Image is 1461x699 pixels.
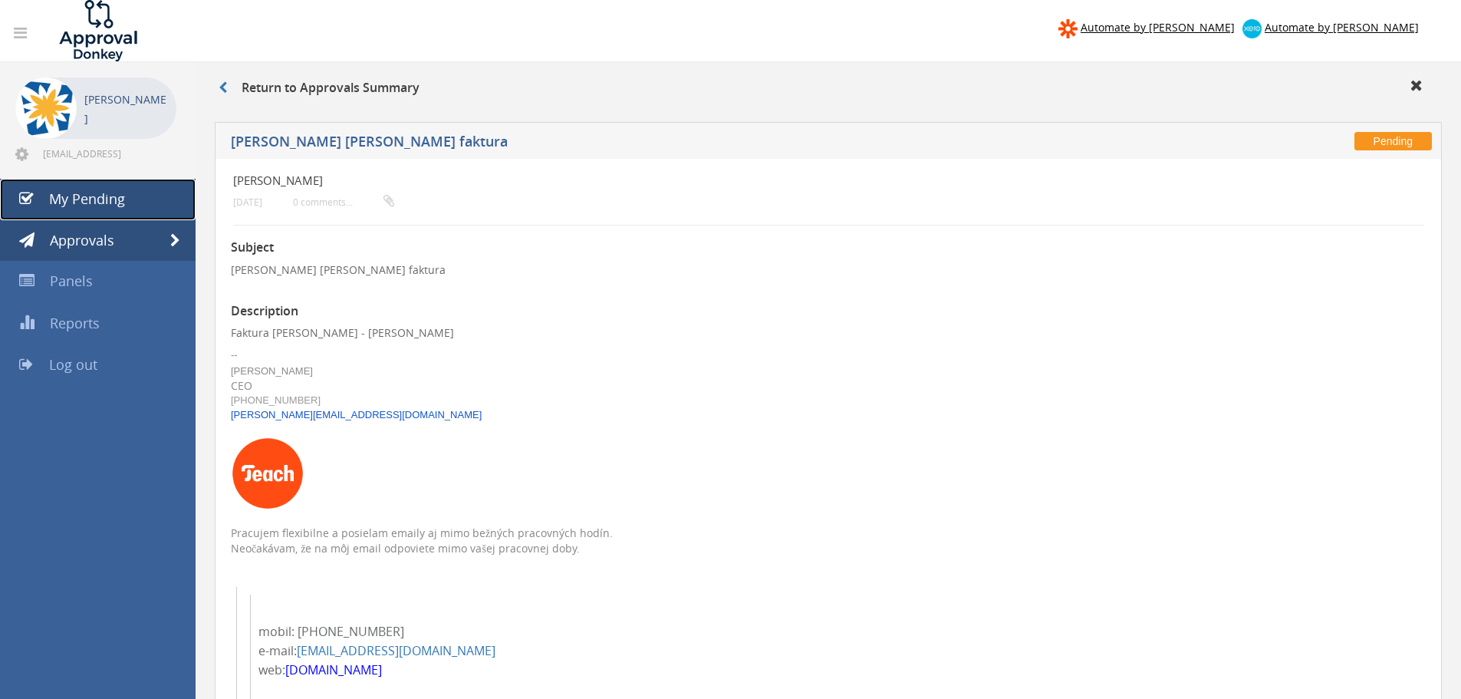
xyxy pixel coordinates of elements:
[293,196,394,208] small: 0 comments...
[231,349,238,361] span: --
[231,262,1426,278] p: [PERSON_NAME] [PERSON_NAME] faktura
[49,355,97,374] span: Log out
[297,642,495,659] a: [EMAIL_ADDRESS][DOMAIN_NAME]
[258,623,495,678] span: mobil: [PHONE_NUMBER] e-mail: web:
[1081,20,1235,35] span: Automate by [PERSON_NAME]
[1242,19,1262,38] img: xero-logo.png
[231,305,1426,318] h3: Description
[285,661,382,678] a: [DOMAIN_NAME]
[231,365,313,377] font: [PERSON_NAME]
[233,196,262,208] small: [DATE]
[219,81,420,95] h3: Return to Approvals Summary
[231,437,304,510] img: AIorK4x0SfpFSGj8NedfJEvwwXnfnLQH_zBGPYxsIGW7-FAmZrX2j10LsE_OqVQOdgdTkFTOprBKd4U
[231,394,321,406] span: [PHONE_NUMBER]
[231,378,252,393] font: CEO
[43,147,173,160] span: [EMAIL_ADDRESS][DOMAIN_NAME]
[231,541,580,556] font: Neočakávam, že na môj email odpoviete mimo vašej pracovnej doby.
[50,314,100,332] span: Reports
[231,134,1070,153] h5: [PERSON_NAME] [PERSON_NAME] faktura
[50,231,114,249] span: Approvals
[1058,19,1078,38] img: zapier-logomark.png
[50,272,93,290] span: Panels
[233,174,1225,187] h4: [PERSON_NAME]
[231,526,613,540] font: Pracujem flexibilne a posielam emaily aj mimo bežných pracovných hodín.
[231,409,482,420] a: [PERSON_NAME][EMAIL_ADDRESS][DOMAIN_NAME]
[84,90,169,128] p: [PERSON_NAME]
[49,190,125,208] span: My Pending
[231,325,1426,341] div: Faktura [PERSON_NAME] - [PERSON_NAME]
[1354,132,1432,150] span: Pending
[1265,20,1419,35] span: Automate by [PERSON_NAME]
[231,241,1426,255] h3: Subject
